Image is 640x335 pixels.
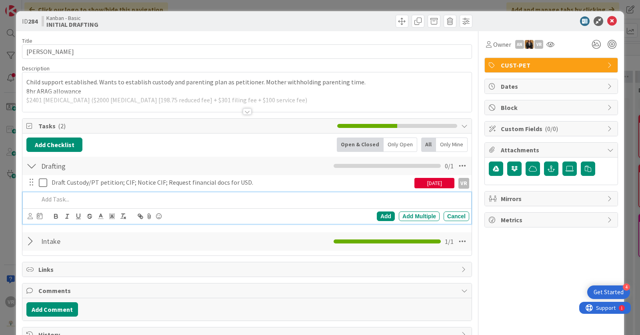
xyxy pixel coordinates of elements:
[28,17,38,25] b: 284
[501,215,603,225] span: Metrics
[22,65,50,72] span: Description
[38,286,457,295] span: Comments
[501,82,603,91] span: Dates
[414,178,454,188] div: [DATE]
[501,194,603,203] span: Mirrors
[436,138,468,152] div: Only Mine
[22,16,38,26] span: ID
[458,178,469,189] div: VR
[46,15,98,21] span: Kanban - Basic
[38,265,457,274] span: Links
[444,211,469,221] div: Cancel
[52,178,411,187] p: Draft Custody/PT petition; CIF; Notice CIF; Request financial docs for USD.
[38,234,218,249] input: Add Checklist...
[26,87,468,96] p: 8hr ARAG allowance
[515,40,524,49] div: AN
[38,121,333,131] span: Tasks
[26,138,82,152] button: Add Checklist
[501,145,603,155] span: Attachments
[384,138,417,152] div: Only Open
[42,3,44,10] div: 1
[399,211,440,221] div: Add Multiple
[26,302,78,317] button: Add Comment
[337,138,384,152] div: Open & Closed
[46,21,98,28] b: INITIAL DRAFTING
[377,211,395,221] div: Add
[22,44,472,59] input: type card name here...
[587,285,630,299] div: Open Get Started checklist, remaining modules: 4
[445,161,454,171] span: 0 / 1
[623,283,630,291] div: 4
[534,40,543,49] div: VR
[525,40,534,49] img: KS
[17,1,36,11] span: Support
[594,288,624,296] div: Get Started
[501,124,603,134] span: Custom Fields
[38,159,218,173] input: Add Checklist...
[58,122,66,130] span: ( 2 )
[22,37,32,44] label: Title
[445,237,454,246] span: 1 / 1
[493,40,511,49] span: Owner
[26,78,468,87] p: Child support established. Wants to establish custody and parenting plan as petitioner. Mother wi...
[501,60,603,70] span: CUST-PET
[421,138,436,152] div: All
[545,125,558,133] span: ( 0/0 )
[501,103,603,112] span: Block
